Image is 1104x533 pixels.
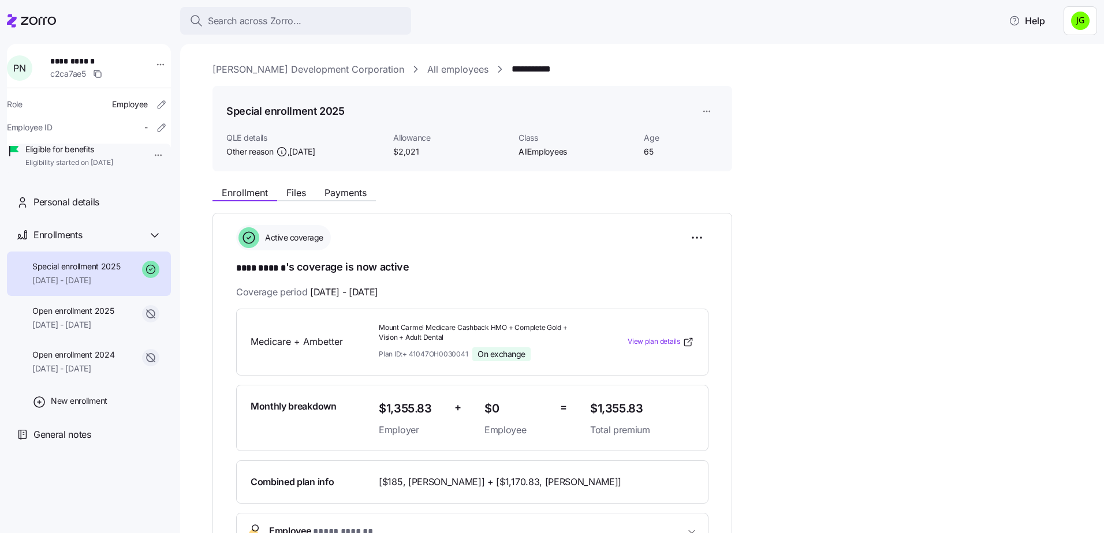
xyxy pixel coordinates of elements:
[32,319,114,331] span: [DATE] - [DATE]
[628,336,680,347] span: View plan details
[251,335,370,349] span: Medicare + Ambetter
[1009,14,1045,28] span: Help
[7,122,53,133] span: Employee ID
[379,349,468,359] span: Plan ID: + 41047OH0030041
[484,423,551,437] span: Employee
[7,99,23,110] span: Role
[25,144,113,155] span: Eligible for benefits
[226,132,384,144] span: QLE details
[484,399,551,418] span: $0
[33,228,82,242] span: Enrollments
[478,349,525,359] span: On exchange
[33,427,91,442] span: General notes
[379,475,621,489] span: [$185, [PERSON_NAME]] + [$1,170.83, [PERSON_NAME]]
[251,399,337,414] span: Monthly breakdown
[262,232,323,243] span: Active coverage
[236,260,708,276] h1: 's coverage is now active
[519,132,635,144] span: Class
[289,146,315,157] span: [DATE]
[144,122,148,133] span: -
[454,399,461,416] span: +
[251,475,334,489] span: Combined plan info
[628,336,694,348] a: View plan details
[999,9,1054,32] button: Help
[644,132,718,144] span: Age
[379,423,445,437] span: Employer
[519,146,635,157] span: AllEmployees
[208,14,301,28] span: Search across Zorro...
[50,68,86,80] span: c2ca7ae5
[32,305,114,317] span: Open enrollment 2025
[32,363,114,374] span: [DATE] - [DATE]
[393,146,509,157] span: $2,021
[32,261,121,272] span: Special enrollment 2025
[590,399,694,418] span: $1,355.83
[236,285,378,299] span: Coverage period
[33,195,99,209] span: Personal details
[222,188,268,197] span: Enrollment
[325,188,367,197] span: Payments
[560,399,567,416] span: =
[25,158,113,168] span: Eligibility started on [DATE]
[379,399,445,418] span: $1,355.83
[226,104,345,118] h1: Special enrollment 2025
[51,395,107,407] span: New enrollment
[310,285,378,299] span: [DATE] - [DATE]
[1071,12,1090,30] img: a4774ed6021b6d0ef619099e609a7ec5
[212,62,404,77] a: [PERSON_NAME] Development Corporation
[32,275,121,286] span: [DATE] - [DATE]
[644,146,718,157] span: 65
[379,323,581,343] span: Mount Carmel Medicare Cashback HMO + Complete Gold + Vision + Adult Dental
[32,349,114,361] span: Open enrollment 2024
[427,62,488,77] a: All employees
[590,423,694,437] span: Total premium
[112,99,148,110] span: Employee
[226,146,315,157] span: Other reason ,
[13,63,25,73] span: P N
[393,132,509,144] span: Allowance
[286,188,306,197] span: Files
[180,7,411,35] button: Search across Zorro...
